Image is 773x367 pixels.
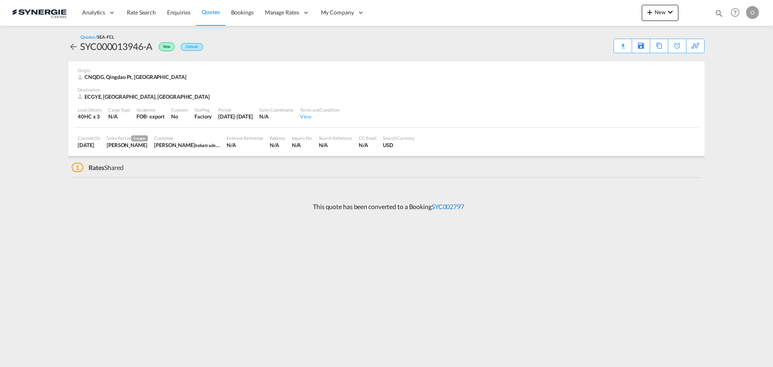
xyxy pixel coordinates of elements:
[259,113,293,120] div: N/A
[292,135,312,141] div: Inquiry No.
[300,107,339,113] div: Terms and Condition
[136,113,147,120] div: FOB
[227,135,263,141] div: External Reference
[746,6,759,19] div: O
[136,107,165,113] div: Incoterms
[78,113,102,120] div: 40HC x 3
[728,6,742,19] span: Help
[85,74,186,80] span: CNQDG, Qingdao Pt, [GEOGRAPHIC_DATA]
[153,40,177,53] div: Won
[78,141,100,149] div: 8 Aug 2025
[259,107,293,113] div: Sales Coordinator
[715,9,723,21] div: icon-magnify
[68,40,80,53] div: icon-arrow-left
[194,113,212,120] div: Factory Stuffing
[715,9,723,18] md-icon: icon-magnify
[359,135,376,141] div: CC Email
[167,9,190,16] span: Enquiries
[12,4,66,22] img: 1f56c880d42311ef80fc7dca854c8e59.png
[383,141,415,149] div: USD
[78,67,695,73] div: Origin
[319,135,352,141] div: Search Reference
[154,135,220,141] div: Customer
[107,135,148,141] div: Sales Person
[81,34,114,40] div: Quotes /SEA-FCL
[292,141,312,149] div: N/A
[645,7,655,17] md-icon: icon-plus 400-fg
[171,107,188,113] div: Customs
[300,113,339,120] div: View
[131,135,148,141] span: Creator
[195,142,253,148] span: Industrade Pulp and Paper Inc.
[72,163,83,172] span: 1
[89,164,105,171] span: Rates
[171,113,188,120] div: No
[642,5,678,21] button: icon-plus 400-fgNewicon-chevron-down
[68,42,78,52] md-icon: icon-arrow-left
[432,203,464,210] a: SYC002797
[78,93,212,100] div: ECGYE, Guayaquil, Asia Pacific
[270,135,285,141] div: Address
[78,73,188,81] div: CNQDG, Qingdao Pt, Americas
[632,39,650,53] div: Save As Template
[127,9,156,16] span: Rate Search
[108,113,130,120] div: N/A
[202,8,219,15] span: Quotes
[107,141,148,149] div: Adriana Groposila
[147,113,165,120] div: - export
[97,34,114,39] span: SEA-FCL
[78,107,102,113] div: Load Details
[154,141,220,149] div: Ericka Ponce
[321,8,354,17] span: My Company
[194,107,212,113] div: Stuffing
[218,107,253,113] div: Period
[666,7,675,17] md-icon: icon-chevron-down
[72,163,124,172] div: Shared
[618,39,628,46] div: Quote PDF is not available at this time
[265,8,299,17] span: Manage Rates
[181,43,203,51] div: Default
[359,141,376,149] div: N/A
[78,87,695,93] div: Destination
[383,135,415,141] div: Search Currency
[270,141,285,149] div: N/A
[231,9,254,16] span: Bookings
[78,135,100,141] div: Created On
[618,40,628,46] md-icon: icon-download
[163,44,173,52] span: Won
[218,113,253,120] div: 25 Aug 2025
[309,202,464,211] p: This quote has been converted to a Booking
[227,141,263,149] div: N/A
[80,40,153,53] div: SYC000013946-A
[108,107,130,113] div: Cargo Type
[319,141,352,149] div: N/A
[82,8,105,17] span: Analytics
[728,6,746,20] div: Help
[645,9,675,15] span: New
